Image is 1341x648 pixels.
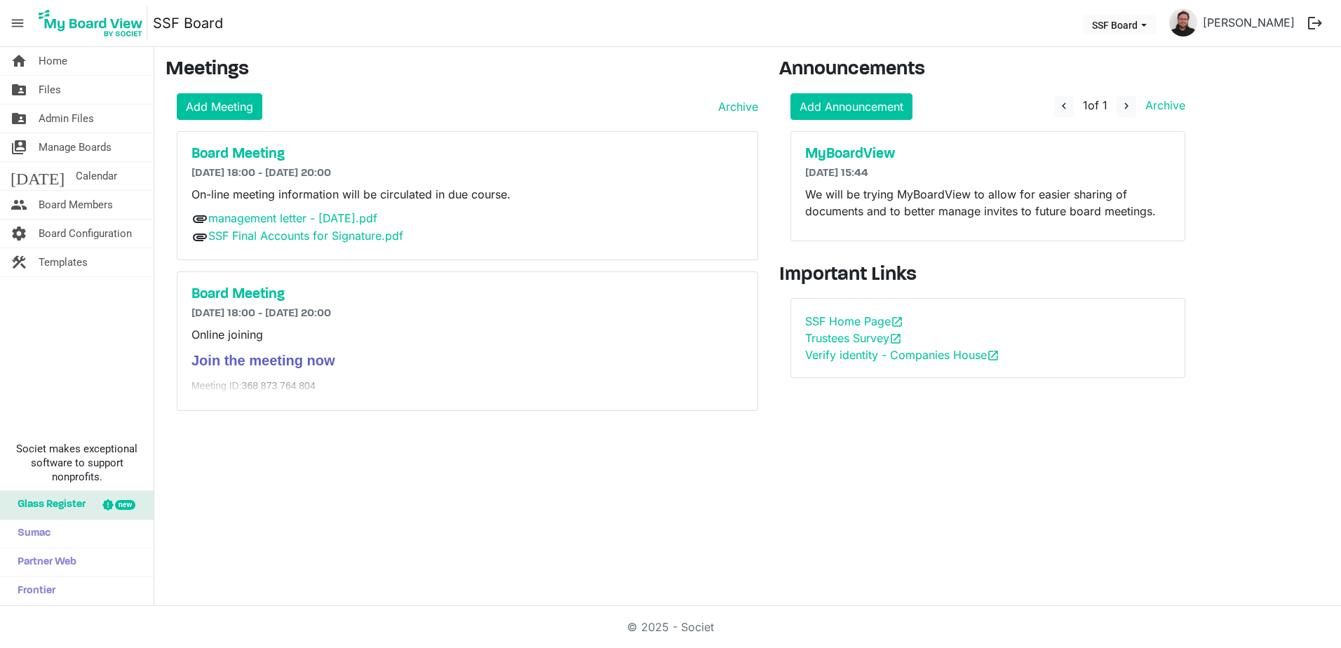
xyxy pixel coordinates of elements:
span: Admin Files [39,104,94,133]
p: We will be trying MyBoardView to allow for easier sharing of documents and to better manage invit... [805,186,1171,220]
span: Board Configuration [39,220,132,248]
a: Board Meeting [191,146,743,163]
button: SSF Board dropdownbutton [1083,15,1156,34]
span: settings [11,220,27,248]
span: folder_shared [11,104,27,133]
a: SSF Final Accounts for Signature.pdf [208,229,403,243]
span: Societ makes exceptional software to support nonprofits. [6,442,147,484]
button: navigate_next [1117,96,1136,117]
span: people [11,191,27,219]
img: My Board View Logo [34,6,147,41]
a: SSF Home Pageopen_in_new [805,314,903,328]
h3: Announcements [779,58,1197,82]
button: navigate_before [1054,96,1074,117]
span: ex6NY7yu [237,396,283,407]
a: My Board View Logo [34,6,153,41]
span: Sumac [11,520,50,548]
a: MyBoardView [805,146,1171,163]
h3: Important Links [779,264,1197,288]
div: new [115,500,135,510]
span: menu [4,10,31,36]
span: Partner Web [11,548,76,576]
span: Meeting ID: [191,380,242,391]
span: home [11,47,27,75]
span: 368 873 764 804 [242,380,316,391]
button: logout [1300,8,1330,38]
span: construction [11,248,27,276]
span: open_in_new [889,332,902,345]
span: attachment [191,229,208,245]
span: attachment [191,210,208,227]
span: open_in_new [987,349,999,362]
a: Trustees Surveyopen_in_new [805,331,902,345]
span: Frontier [11,577,55,605]
span: of 1 [1083,98,1107,112]
span: Templates [39,248,88,276]
span: Manage Boards [39,133,112,161]
a: [PERSON_NAME] [1197,8,1300,36]
span: switch_account [11,133,27,161]
a: management letter - [DATE].pdf [208,211,377,225]
span: open_in_new [891,316,903,328]
a: Add Announcement [790,93,912,120]
a: Archive [713,98,758,115]
span: navigate_next [1120,100,1133,112]
h6: [DATE] 18:00 - [DATE] 20:00 [191,307,743,320]
a: SSF Board [153,9,223,37]
span: Glass Register [11,491,86,519]
p: Online joining [191,326,743,343]
span: 1 [1083,98,1088,112]
a: Add Meeting [177,93,262,120]
span: Board Members [39,191,113,219]
span: Files [39,76,61,104]
span: [DATE] [11,162,65,190]
a: Board Meeting [191,286,743,303]
h6: [DATE] 18:00 - [DATE] 20:00 [191,167,743,180]
span: Calendar [76,162,117,190]
p: On-line meeting information will be circulated in due course. [191,186,743,203]
span: [DATE] 15:44 [805,168,868,179]
a: Archive [1140,98,1185,112]
img: vjXNW1cme0gN52Zu4bmd9GrzmWk9fVhp2_YVE8WxJd3PvSJ3Xcim8muxpHb9t5R7S0Hx1ZVnr221sxwU8idQCA_thumb.png [1169,8,1197,36]
span: navigate_before [1058,100,1070,112]
span: folder_shared [11,76,27,104]
span: Home [39,47,67,75]
span: Passcode: [191,396,237,407]
a: Join the meeting now [191,356,335,367]
span: Join the meeting now [191,353,335,368]
a: © 2025 - Societ [627,620,714,634]
h3: Meetings [166,58,758,82]
a: Verify identity - Companies Houseopen_in_new [805,348,999,362]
